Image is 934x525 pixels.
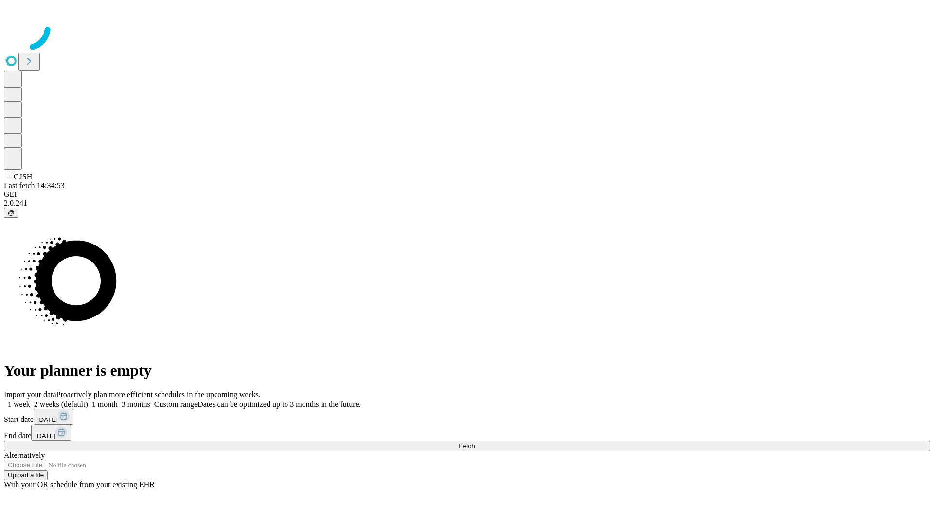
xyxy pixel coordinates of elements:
[4,409,930,425] div: Start date
[35,432,55,439] span: [DATE]
[56,390,261,399] span: Proactively plan more efficient schedules in the upcoming weeks.
[459,442,475,450] span: Fetch
[14,173,32,181] span: GJSH
[4,199,930,208] div: 2.0.241
[4,425,930,441] div: End date
[4,190,930,199] div: GEI
[4,208,18,218] button: @
[4,362,930,380] h1: Your planner is empty
[4,480,155,489] span: With your OR schedule from your existing EHR
[8,209,15,216] span: @
[122,400,150,408] span: 3 months
[31,425,71,441] button: [DATE]
[198,400,360,408] span: Dates can be optimized up to 3 months in the future.
[4,451,45,459] span: Alternatively
[4,441,930,451] button: Fetch
[4,470,48,480] button: Upload a file
[37,416,58,423] span: [DATE]
[8,400,30,408] span: 1 week
[154,400,198,408] span: Custom range
[92,400,118,408] span: 1 month
[4,181,65,190] span: Last fetch: 14:34:53
[4,390,56,399] span: Import your data
[34,400,88,408] span: 2 weeks (default)
[34,409,73,425] button: [DATE]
